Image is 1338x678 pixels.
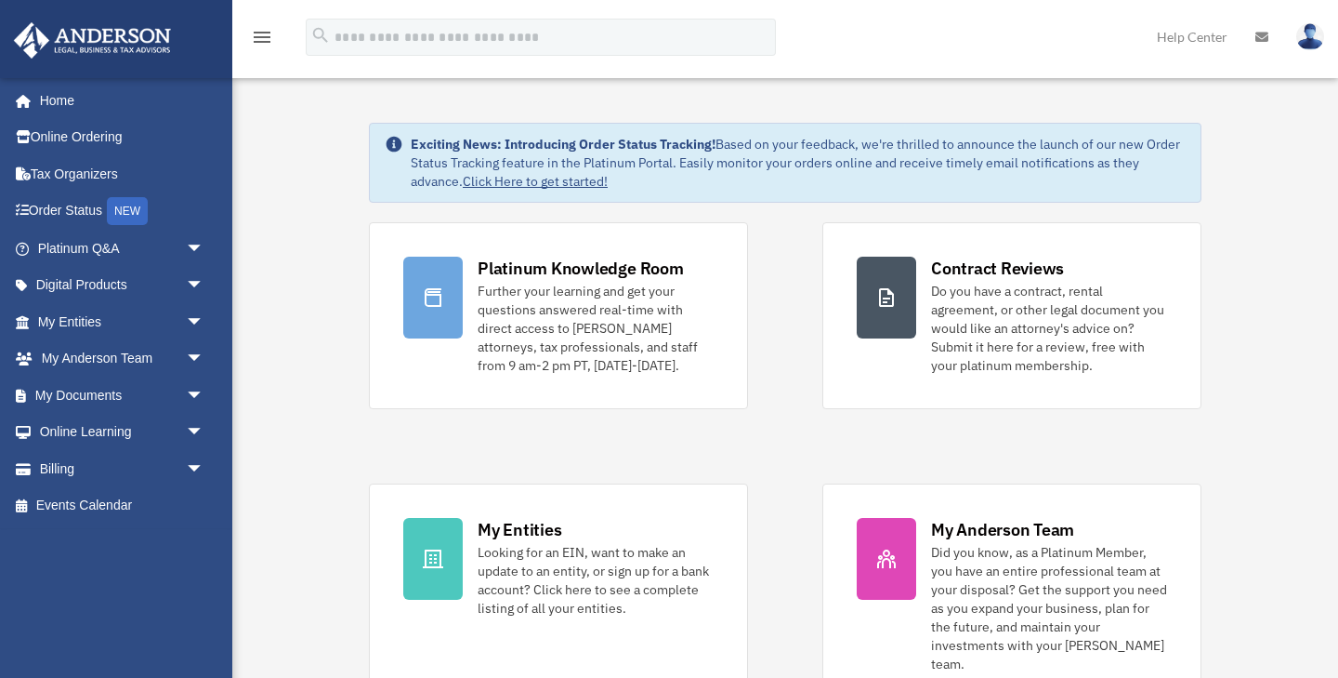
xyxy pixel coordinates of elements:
a: Events Calendar [13,487,232,525]
a: Online Learningarrow_drop_down [13,414,232,451]
div: Based on your feedback, we're thrilled to announce the launch of our new Order Status Tracking fe... [411,135,1186,191]
span: arrow_drop_down [186,230,223,268]
span: arrow_drop_down [186,414,223,452]
a: Platinum Q&Aarrow_drop_down [13,230,232,267]
a: Order StatusNEW [13,193,232,231]
span: arrow_drop_down [186,267,223,305]
span: arrow_drop_down [186,303,223,341]
a: Digital Productsarrow_drop_down [13,267,232,304]
strong: Exciting News: Introducing Order Status Tracking! [411,136,715,153]
div: Contract Reviews [931,257,1064,280]
a: menu [251,33,273,48]
a: Click Here to get started! [463,173,608,190]
a: Tax Organizers [13,155,232,193]
a: My Entitiesarrow_drop_down [13,303,232,340]
div: Do you have a contract, rental agreement, or other legal document you would like an attorney's ad... [931,282,1167,375]
img: Anderson Advisors Platinum Portal [8,22,177,59]
div: Further your learning and get your questions answered real-time with direct access to [PERSON_NAM... [478,282,714,375]
div: Platinum Knowledge Room [478,257,684,280]
a: Home [13,82,223,119]
a: Online Ordering [13,119,232,156]
span: arrow_drop_down [186,450,223,488]
a: Platinum Knowledge Room Further your learning and get your questions answered real-time with dire... [369,222,748,409]
a: My Anderson Teamarrow_drop_down [13,340,232,378]
span: arrow_drop_down [186,340,223,379]
a: Contract Reviews Do you have a contract, rental agreement, or other legal document you would like... [822,222,1201,409]
div: Did you know, as a Platinum Member, you have an entire professional team at your disposal? Get th... [931,543,1167,673]
span: arrow_drop_down [186,377,223,415]
i: search [310,25,331,46]
i: menu [251,26,273,48]
img: User Pic [1296,23,1324,50]
div: NEW [107,197,148,225]
div: Looking for an EIN, want to make an update to an entity, or sign up for a bank account? Click her... [478,543,714,618]
a: Billingarrow_drop_down [13,450,232,487]
div: My Entities [478,518,561,541]
div: My Anderson Team [931,518,1074,541]
a: My Documentsarrow_drop_down [13,377,232,414]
